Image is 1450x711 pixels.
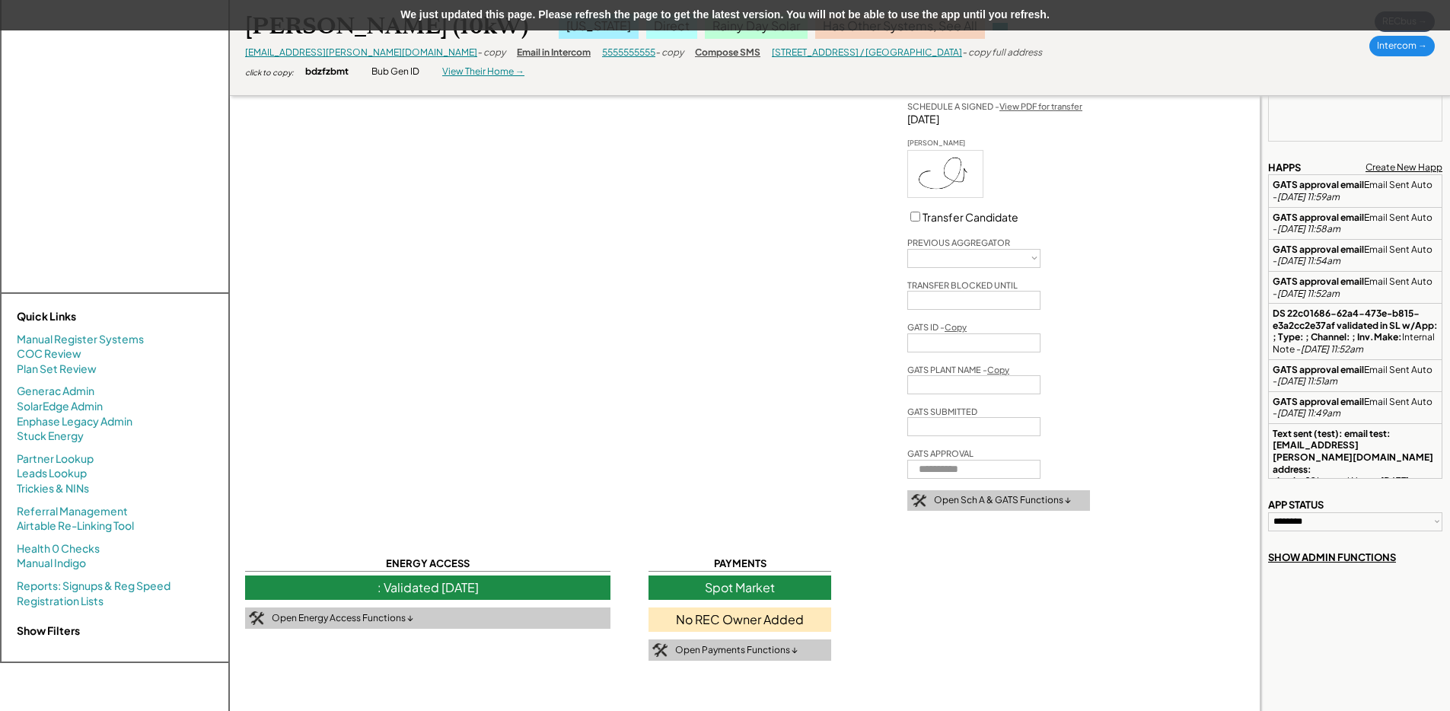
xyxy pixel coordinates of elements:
[1273,308,1439,343] strong: DS 22c01686-62a4-473e-b815-e3a2cc2e37af validated in SL w/App: ; Type: ; Channel: ; Inv.Make:
[305,65,349,78] div: bdzfzbmt
[907,100,1082,112] div: SCHEDULE A SIGNED -
[1273,308,1438,355] div: Internal Note -
[1268,498,1324,512] div: APP STATUS
[1277,288,1340,299] em: [DATE] 11:52am
[17,504,128,519] a: Referral Management
[245,67,294,78] div: click to copy:
[17,518,134,534] a: Airtable Re-Linking Tool
[1273,364,1438,387] div: Email Sent Auto -
[17,623,80,637] strong: Show Filters
[649,556,831,571] div: PAYMENTS
[17,451,94,467] a: Partner Lookup
[17,579,170,594] a: Reports: Signups & Reg Speed
[1268,550,1396,564] div: SHOW ADMIN FUNCTIONS
[911,494,926,508] img: tool-icon.png
[245,11,528,41] div: [PERSON_NAME] (10kW)
[1277,223,1340,234] em: [DATE] 11:58am
[1273,276,1438,299] div: Email Sent Auto -
[602,46,655,58] a: 5555555555
[908,151,983,197] img: w+Tm2crLDh92gAAAABJRU5ErkJggg==
[17,481,89,496] a: Trickies & NINs
[1268,161,1301,174] div: HAPPS
[17,384,94,399] a: Generac Admin
[987,365,1009,375] u: Copy
[245,46,477,58] a: [EMAIL_ADDRESS][PERSON_NAME][DOMAIN_NAME]
[1273,179,1364,190] strong: GATS approval email
[907,406,977,417] div: GATS SUBMITTED
[1273,276,1364,287] strong: GATS approval email
[907,112,1090,127] div: [DATE]
[945,322,967,332] u: Copy
[517,46,591,59] div: Email in Intercom
[1301,343,1363,355] em: [DATE] 11:52am
[1273,179,1438,202] div: Email Sent Auto -
[907,237,1010,248] div: PREVIOUS AGGREGATOR
[907,448,974,459] div: GATS APPROVAL
[442,65,524,78] div: View Their Home →
[272,612,413,625] div: Open Energy Access Functions ↓
[1369,36,1435,56] div: Intercom →
[1273,244,1364,255] strong: GATS approval email
[17,309,169,324] div: Quick Links
[907,279,1018,291] div: TRANSFER BLOCKED UNTIL
[245,556,610,571] div: ENERGY ACCESS
[17,399,103,414] a: SolarEdge Admin
[1277,407,1340,419] em: [DATE] 11:49am
[1277,375,1337,387] em: [DATE] 11:51am
[1273,364,1364,375] strong: GATS approval email
[652,643,668,657] img: tool-icon.png
[1273,428,1433,486] strong: Text sent (test): email test: [EMAIL_ADDRESS][PERSON_NAME][DOMAIN_NAME] address: sizedc: 10
[675,644,798,657] div: Open Payments Functions ↓
[17,466,87,481] a: Leads Lookup
[1277,191,1340,202] em: [DATE] 11:59am
[371,65,419,78] div: Bub Gen ID
[245,575,610,600] div: : Validated [DATE]
[1366,161,1442,174] div: Create New Happ
[477,46,505,59] div: - copy
[655,46,684,59] div: - copy
[17,594,104,609] a: Registration Lists
[17,429,84,444] a: Stuck Energy
[17,346,81,362] a: COC Review
[1273,428,1438,499] div: Internal Note -
[907,364,1009,375] div: GATS PLANT NAME -
[249,611,264,625] img: tool-icon.png
[1273,212,1364,223] strong: GATS approval email
[962,46,1042,59] div: - copy full address
[649,607,831,632] div: No REC Owner Added
[772,46,962,58] a: [STREET_ADDRESS] / [GEOGRAPHIC_DATA]
[17,332,144,347] a: Manual Register Systems
[999,101,1082,111] a: View PDF for transfer
[17,414,132,429] a: Enphase Legacy Admin
[923,210,1018,224] label: Transfer Candidate
[17,556,86,571] a: Manual Indigo
[17,362,97,377] a: Plan Set Review
[695,46,760,59] div: Compose SMS
[1273,244,1438,267] div: Email Sent Auto -
[17,541,100,556] a: Health 0 Checks
[1277,255,1340,266] em: [DATE] 11:54am
[1273,396,1438,419] div: Email Sent Auto -
[934,494,1071,507] div: Open Sch A & GATS Functions ↓
[907,321,967,333] div: GATS ID -
[1273,212,1438,235] div: Email Sent Auto -
[649,575,831,600] div: Spot Market
[907,139,983,148] div: [PERSON_NAME]
[1273,396,1364,407] strong: GATS approval email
